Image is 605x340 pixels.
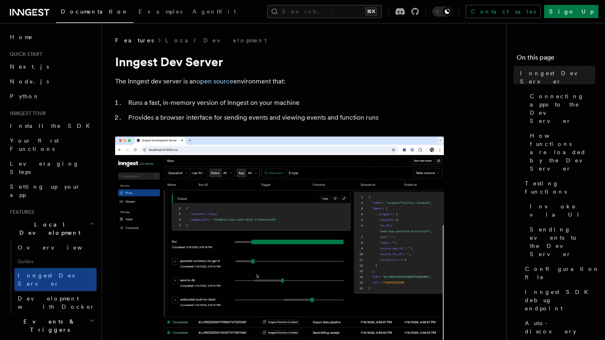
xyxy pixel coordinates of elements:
[7,217,97,240] button: Local Development
[7,118,97,133] a: Install the SDK
[7,314,97,337] button: Events & Triggers
[7,240,97,314] div: Local Development
[7,51,42,58] span: Quick start
[526,199,595,222] a: Invoke via UI
[7,74,97,89] a: Node.js
[10,78,49,85] span: Node.js
[196,77,233,85] a: open source
[192,8,236,15] span: AgentKit
[165,36,267,44] a: Local Development
[115,54,444,69] h1: Inngest Dev Server
[10,160,79,175] span: Leveraging Steps
[115,76,444,87] p: The Inngest dev server is an environment that:
[18,272,88,287] span: Inngest Dev Server
[10,33,33,41] span: Home
[526,128,595,176] a: How functions are loaded by the Dev Server
[10,93,40,99] span: Python
[525,179,595,196] span: Testing functions
[530,132,595,173] span: How functions are loaded by the Dev Server
[267,5,382,18] button: Search...⌘K
[7,133,97,156] a: Your first Functions
[530,225,595,258] span: Sending events to the Dev Server
[522,176,595,199] a: Testing functions
[7,89,97,104] a: Python
[530,202,595,219] span: Invoke via UI
[10,63,49,70] span: Next.js
[7,179,97,202] a: Setting up your app
[7,156,97,179] a: Leveraging Steps
[126,112,444,123] li: Provides a browser interface for sending events and viewing events and function runs
[10,183,81,198] span: Setting up your app
[56,2,134,23] a: Documentation
[7,209,34,215] span: Features
[432,7,452,16] button: Toggle dark mode
[7,317,90,334] span: Events & Triggers
[522,316,595,339] a: Auto-discovery
[7,30,97,44] a: Home
[14,240,97,255] a: Overview
[14,268,97,291] a: Inngest Dev Server
[530,92,595,125] span: Connecting apps to the Dev Server
[544,5,598,18] a: Sign Up
[7,220,90,237] span: Local Development
[139,8,182,15] span: Examples
[126,97,444,109] li: Runs a fast, in-memory version of Inngest on your machine
[466,5,541,18] a: Contact sales
[134,2,187,22] a: Examples
[18,295,95,310] span: Development with Docker
[517,53,595,66] h4: On this page
[18,244,102,251] span: Overview
[7,59,97,74] a: Next.js
[520,69,595,86] span: Inngest Dev Server
[522,284,595,316] a: Inngest SDK debug endpoint
[522,261,595,284] a: Configuration file
[10,137,59,152] span: Your first Functions
[10,123,95,129] span: Install the SDK
[525,288,595,312] span: Inngest SDK debug endpoint
[517,66,595,89] a: Inngest Dev Server
[61,8,129,15] span: Documentation
[115,36,154,44] span: Features
[365,7,377,16] kbd: ⌘K
[525,265,600,281] span: Configuration file
[14,291,97,314] a: Development with Docker
[525,319,595,335] span: Auto-discovery
[526,89,595,128] a: Connecting apps to the Dev Server
[187,2,241,22] a: AgentKit
[526,222,595,261] a: Sending events to the Dev Server
[7,110,46,117] span: Inngest tour
[14,255,97,268] span: Guides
